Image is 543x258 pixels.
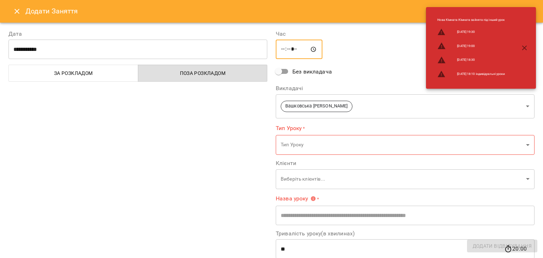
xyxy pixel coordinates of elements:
[8,31,267,37] label: Дата
[292,68,332,76] span: Без викладача
[432,15,510,25] li: Нова Кімната : Кімната зайнята під інший урок
[276,124,535,132] label: Тип Уроку
[432,39,510,53] li: [DATE] 19:00
[276,231,535,236] label: Тривалість уроку(в хвилинах)
[142,69,263,77] span: Поза розкладом
[276,94,535,118] div: Вашковська [PERSON_NAME]
[432,53,510,67] li: [DATE] 18:30
[281,103,352,110] span: Вашковська [PERSON_NAME]
[432,67,510,81] li: [DATE] 18:10 індивідуальні уроки
[276,31,535,37] label: Час
[281,176,523,183] p: Виберіть клієнтів...
[13,69,134,77] span: За розкладом
[276,169,535,189] div: Виберіть клієнтів...
[8,65,138,82] button: За розкладом
[276,135,535,155] div: Тип Уроку
[138,65,268,82] button: Поза розкладом
[276,196,316,201] span: Назва уроку
[276,160,535,166] label: Клієнти
[276,86,535,91] label: Викладачі
[8,3,25,20] button: Close
[281,141,523,148] p: Тип Уроку
[432,25,510,39] li: [DATE] 19:30
[25,6,535,17] h6: Додати Заняття
[310,196,316,201] svg: Вкажіть назву уроку або виберіть клієнтів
